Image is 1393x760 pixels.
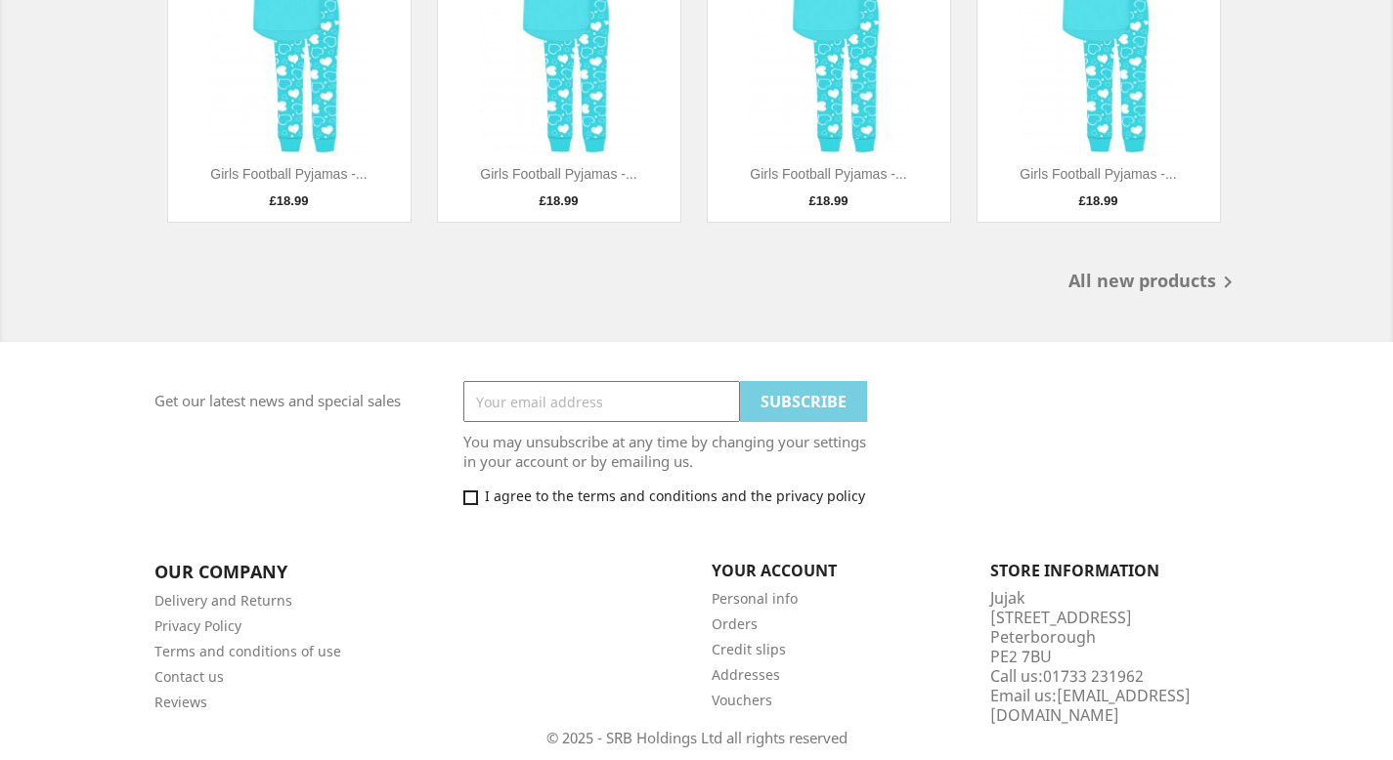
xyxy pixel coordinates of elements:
[712,640,786,658] a: Credit slips
[154,642,341,660] a: Terms and conditions of use
[154,563,404,582] p: Our company
[990,563,1240,580] p: Store information
[480,166,636,182] a: Girls Football Pyjamas -...
[1020,166,1176,182] a: Girls Football Pyjamas -...
[712,614,758,633] a: Orders
[154,616,241,635] a: Privacy Policy
[990,563,1240,725] div: Jujak [STREET_ADDRESS] Peterborough PE2 7BU Call us: Email us:
[154,591,292,610] a: Delivery and Returns
[1079,193,1118,208] span: £18.99
[140,381,450,410] p: Get our latest news and special sales
[1068,271,1240,294] a: All new products
[463,422,867,471] p: You may unsubscribe at any time by changing your settings in your account or by emailing us.
[809,193,849,208] span: £18.99
[270,193,309,208] span: £18.99
[750,166,906,182] a: Girls Football Pyjamas -...
[990,685,1191,726] a: [EMAIL_ADDRESS][DOMAIN_NAME]
[154,728,1240,747] p: © 2025 - SRB Holdings Ltd all rights reserved
[740,381,867,422] input: Subscribe
[210,166,367,182] a: Girls Football Pyjamas -...
[540,193,579,208] span: £18.99
[1216,271,1240,294] i: 
[154,693,207,711] a: Reviews
[154,667,224,686] a: Contact us
[1043,665,1144,687] span: 01733 231962
[485,486,865,505] span: I agree to the terms and conditions and the privacy policy
[712,665,780,684] a: Addresses
[712,691,772,709] a: Vouchers
[712,560,837,581] a: Your account
[463,381,740,422] input: Your email address
[712,589,798,608] a: Personal info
